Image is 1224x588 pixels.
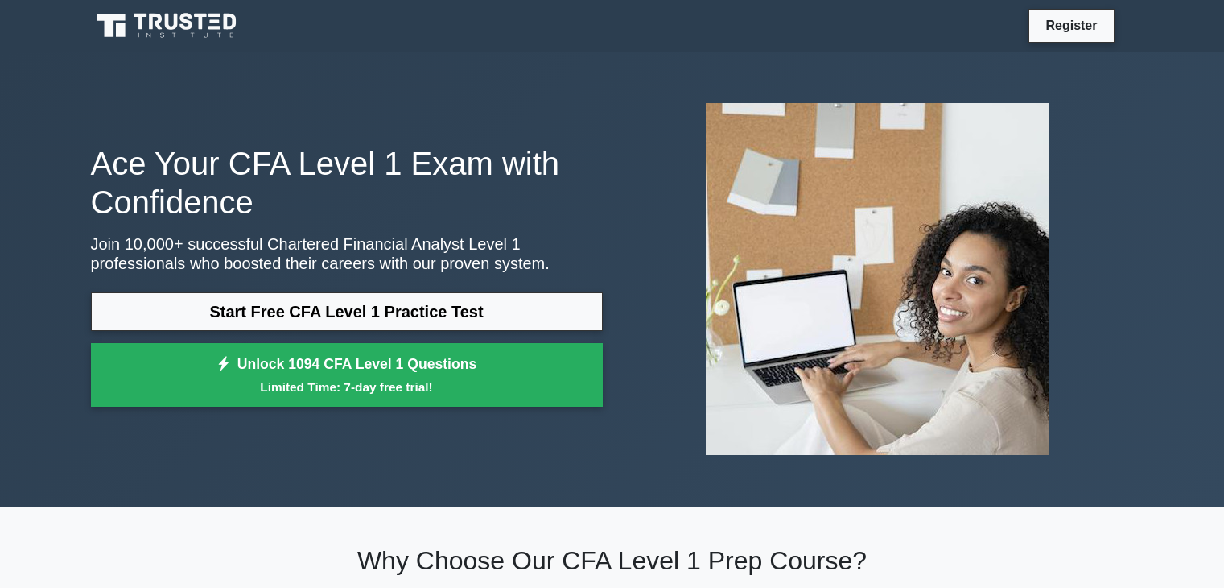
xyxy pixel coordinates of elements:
p: Join 10,000+ successful Chartered Financial Analyst Level 1 professionals who boosted their caree... [91,234,603,273]
small: Limited Time: 7-day free trial! [111,378,583,396]
a: Unlock 1094 CFA Level 1 QuestionsLimited Time: 7-day free trial! [91,343,603,408]
h1: Ace Your CFA Level 1 Exam with Confidence [91,144,603,222]
a: Register [1036,15,1107,35]
a: Start Free CFA Level 1 Practice Test [91,292,603,331]
h2: Why Choose Our CFA Level 1 Prep Course? [91,545,1134,576]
